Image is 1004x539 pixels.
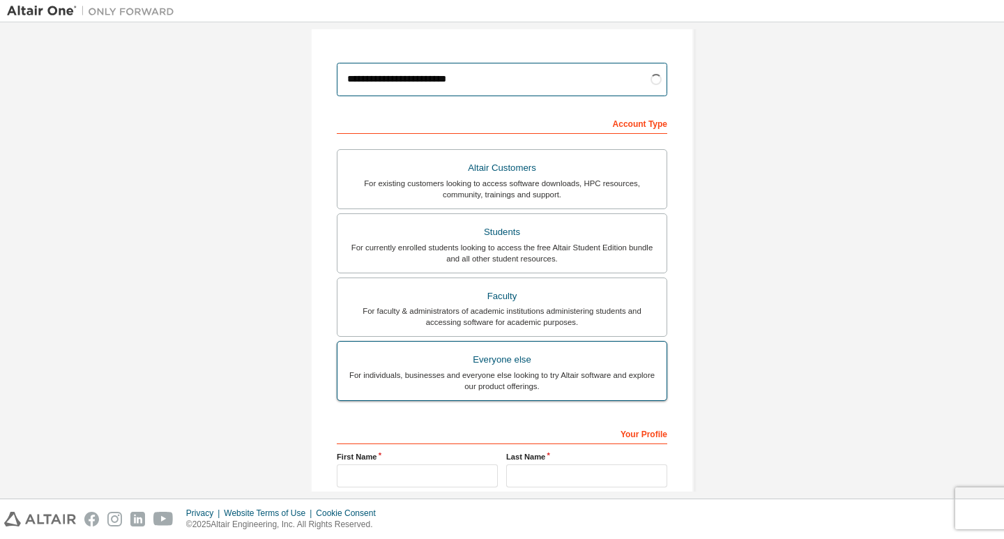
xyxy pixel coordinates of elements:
div: For currently enrolled students looking to access the free Altair Student Edition bundle and all ... [346,242,658,264]
div: Everyone else [346,350,658,370]
img: Altair One [7,4,181,18]
div: For individuals, businesses and everyone else looking to try Altair software and explore our prod... [346,370,658,392]
div: For faculty & administrators of academic institutions administering students and accessing softwa... [346,305,658,328]
p: © 2025 Altair Engineering, Inc. All Rights Reserved. [186,519,384,531]
label: Last Name [506,451,667,462]
div: Students [346,222,658,242]
div: Altair Customers [346,158,658,178]
div: Website Terms of Use [224,508,316,519]
label: First Name [337,451,498,462]
div: For existing customers looking to access software downloads, HPC resources, community, trainings ... [346,178,658,200]
div: Your Profile [337,422,667,444]
img: altair_logo.svg [4,512,76,526]
img: instagram.svg [107,512,122,526]
img: facebook.svg [84,512,99,526]
div: Account Type [337,112,667,134]
div: Cookie Consent [316,508,383,519]
div: Faculty [346,287,658,306]
img: youtube.svg [153,512,174,526]
div: Privacy [186,508,224,519]
img: linkedin.svg [130,512,145,526]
